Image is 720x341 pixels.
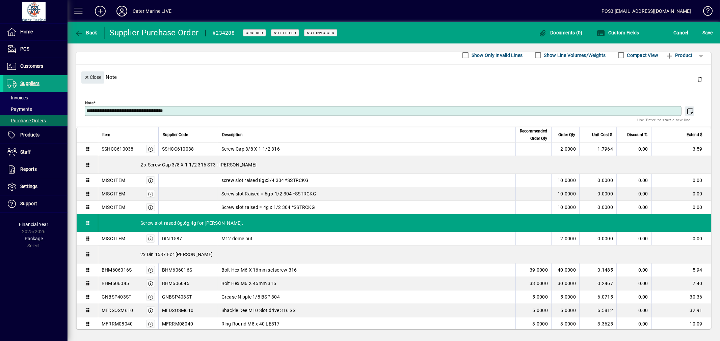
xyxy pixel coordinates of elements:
[102,280,129,287] div: BHM606045
[158,263,218,277] td: BHM606016S
[616,290,651,304] td: 0.00
[3,178,68,195] a: Settings
[515,304,551,317] td: 5.0000
[597,30,639,35] span: Custom Fields
[102,320,133,327] div: MFRRM08040
[25,236,43,241] span: Package
[701,27,715,39] button: Save
[551,201,579,214] td: 10.0000
[221,146,280,152] span: Screw Cap 3/8 X 1-1/2 316
[551,232,579,246] td: 2.0000
[158,317,218,331] td: MFRRM08040
[651,277,711,290] td: 7.40
[579,143,616,156] td: 1.7964
[80,74,106,80] app-page-header-button: Close
[221,267,297,273] span: Bolt Hex M6 X 16mm setscrew 316
[515,317,551,331] td: 3.0000
[102,190,125,197] div: MISC ITEM
[651,174,711,187] td: 0.00
[73,27,99,39] button: Back
[20,184,37,189] span: Settings
[158,290,218,304] td: GNBSP403ST
[3,115,68,126] a: Purchase Orders
[616,201,651,214] td: 0.00
[68,27,105,39] app-page-header-button: Back
[616,277,651,290] td: 0.00
[110,27,199,38] div: Supplier Purchase Order
[674,27,689,38] span: Cancel
[102,235,125,242] div: MISC ITEM
[626,52,659,59] label: Compact View
[551,143,579,156] td: 2.0000
[515,277,551,290] td: 33.0000
[551,263,579,277] td: 40.0000
[3,195,68,212] a: Support
[3,41,68,58] a: POS
[672,27,690,39] button: Cancel
[84,72,102,83] span: Close
[515,290,551,304] td: 5.0000
[3,127,68,144] a: Products
[102,146,134,152] div: SSHCC610038
[85,100,94,105] mat-label: Note
[274,31,296,35] span: Not Filled
[551,304,579,317] td: 5.0000
[543,52,606,59] label: Show Line Volumes/Weights
[579,290,616,304] td: 6.0715
[651,187,711,201] td: 0.00
[102,267,132,273] div: BHM606016S
[7,106,32,112] span: Payments
[702,27,713,38] span: ave
[616,304,651,317] td: 0.00
[515,263,551,277] td: 39.0000
[102,293,132,300] div: GNBSP403ST
[579,317,616,331] td: 3.3625
[551,317,579,331] td: 3.0000
[3,58,68,75] a: Customers
[158,232,218,246] td: DIN 1587
[702,30,705,35] span: S
[651,201,711,214] td: 0.00
[20,166,37,172] span: Reports
[651,290,711,304] td: 30.36
[470,52,523,59] label: Show Only Invalid Lines
[20,132,39,137] span: Products
[627,131,647,138] span: Discount %
[221,320,280,327] span: Ring Round M8 x 40 LE317
[558,131,575,138] span: Order Qty
[20,29,33,34] span: Home
[638,116,691,124] mat-hint: Use 'Enter' to start a new line
[98,214,711,232] div: Screw slot rased 8g,6g,4g for [PERSON_NAME].
[579,232,616,246] td: 0.0000
[7,95,28,100] span: Invoices
[595,27,641,39] button: Custom Fields
[20,149,31,155] span: Staff
[551,174,579,187] td: 10.0000
[551,290,579,304] td: 5.0000
[616,187,651,201] td: 0.00
[651,232,711,246] td: 0.00
[579,304,616,317] td: 6.5812
[579,277,616,290] td: 0.2467
[616,174,651,187] td: 0.00
[692,76,708,82] app-page-header-button: Delete
[551,277,579,290] td: 30.0000
[616,143,651,156] td: 0.00
[692,71,708,88] button: Delete
[81,71,104,84] button: Close
[98,246,711,263] div: 2x Din 1587 For [PERSON_NAME]
[102,177,125,184] div: MISC ITEM
[3,144,68,161] a: Staff
[520,127,547,142] span: Recommended Order Qty
[158,277,218,290] td: BHM606045
[551,187,579,201] td: 10.0000
[221,280,276,287] span: Bolt Hex M6 X 45mm 316
[221,307,295,314] span: Shackle Dee M10 Slot drive 316 SS
[158,143,218,156] td: SSHCC610038
[221,177,309,184] span: screw slot raised 8gx3/4 304 *SSTRCKG
[3,24,68,40] a: Home
[602,6,691,17] div: POS3 [EMAIL_ADDRESS][DOMAIN_NAME]
[163,131,188,138] span: Supplier Code
[221,235,253,242] span: M12 dome nut
[212,28,235,38] div: #234288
